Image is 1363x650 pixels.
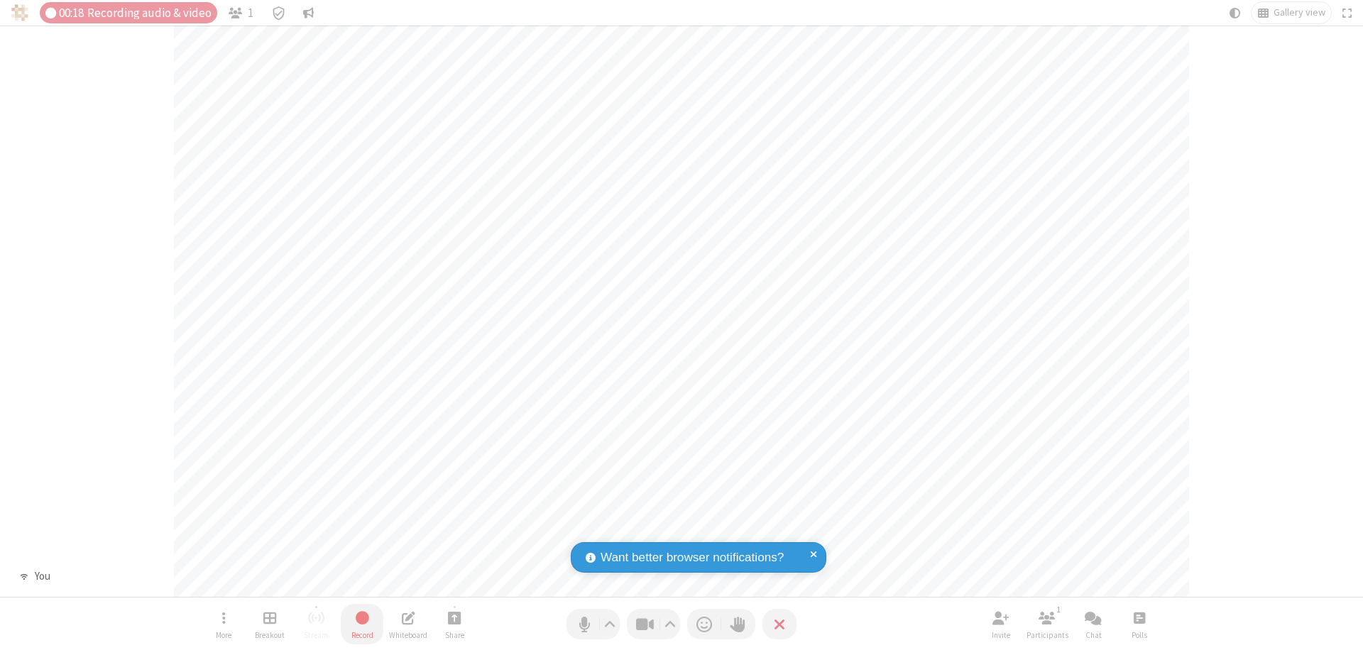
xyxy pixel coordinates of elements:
button: Open shared whiteboard [387,604,429,644]
span: Polls [1132,631,1147,639]
button: Open participant list [1026,604,1068,644]
span: Invite [992,631,1010,639]
button: Open participant list [223,2,260,23]
button: Change layout [1252,2,1331,23]
button: End or leave meeting [762,609,797,639]
span: Recording audio & video [87,6,212,20]
span: Whiteboard [389,631,427,639]
button: Send a reaction [687,609,721,639]
span: Gallery view [1274,7,1325,18]
button: Stop video (⌘+Shift+V) [627,609,680,639]
img: QA Selenium DO NOT DELETE OR CHANGE [11,4,28,21]
button: Conversation [297,2,320,23]
button: Unable to start streaming without first stopping recording [295,604,337,644]
button: Stop recording [341,604,383,644]
span: 00:18 [59,6,84,20]
div: Meeting details Encryption enabled [265,2,292,23]
span: Want better browser notifications? [601,549,784,567]
span: Record [351,631,373,639]
button: Open chat [1072,604,1115,644]
button: Video setting [661,609,680,639]
button: Audio settings [601,609,620,639]
div: Audio & video [40,2,217,23]
span: More [216,631,231,639]
button: Using system theme [1224,2,1247,23]
button: Invite participants (⌘+Shift+I) [980,604,1022,644]
div: You [29,568,55,585]
span: Chat [1085,631,1102,639]
button: Open menu [202,604,245,644]
button: Mute (⌘+Shift+A) [566,609,620,639]
button: Start sharing [433,604,476,644]
span: Participants [1027,631,1068,639]
span: Breakout [255,631,285,639]
div: 1 [1053,603,1065,616]
button: Open poll [1118,604,1161,644]
span: Stream [304,631,328,639]
span: 1 [248,6,253,20]
span: Share [445,631,464,639]
button: Manage Breakout Rooms [248,604,291,644]
button: Raise hand [721,609,755,639]
button: Fullscreen [1337,2,1358,23]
